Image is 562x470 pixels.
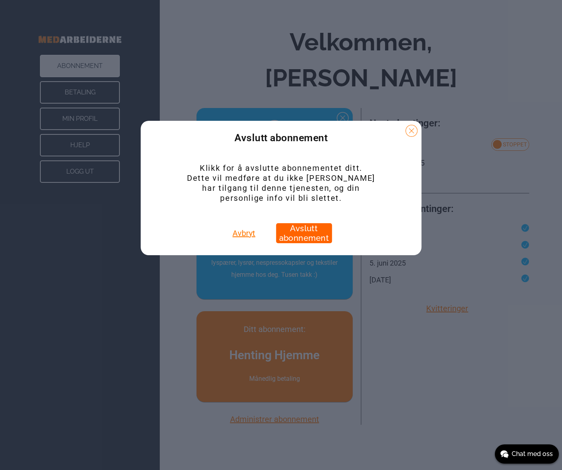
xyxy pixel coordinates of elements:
p: Klikk for å avslutte abonnementet ditt. Dette vil medføre at du ikke [PERSON_NAME] har tilgang ti... [185,163,377,203]
span: Avslutt abonnement [234,133,328,143]
span: Chat med oss [512,449,553,459]
button: Avslutt abonnement [276,223,332,243]
button: Chat med oss [495,444,559,464]
button: Avbryt [230,223,258,243]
